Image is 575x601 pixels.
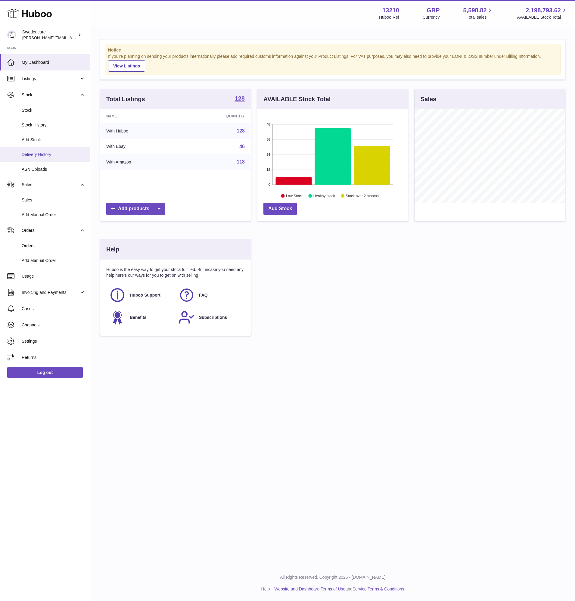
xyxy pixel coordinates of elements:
span: My Dashboard [22,60,85,65]
div: Huboo Ref [379,14,399,20]
span: Stock History [22,122,85,128]
div: Swedencare [22,29,76,41]
span: Add Stock [22,137,85,143]
a: Log out [7,367,83,378]
a: Service Terms & Conditions [353,587,404,591]
a: 128 [235,95,245,103]
text: Stock over 2 months [346,194,378,198]
div: If you're planning on sending your products internationally please add required customs informati... [108,54,557,72]
strong: 13210 [382,6,399,14]
text: Healthy stock [313,194,335,198]
text: 36 [266,138,270,141]
span: Stock [22,107,85,113]
a: Huboo Support [109,287,172,303]
text: 48 [266,123,270,126]
span: Invoicing and Payments [22,290,79,295]
span: Cases [22,306,85,312]
td: With Ebay [100,139,183,154]
text: 24 [266,153,270,156]
span: ASN Uploads [22,167,85,172]
a: 5,598.82 Total sales [463,6,494,20]
h3: AVAILABLE Stock Total [263,95,331,103]
h3: Total Listings [106,95,145,103]
span: Benefits [130,315,146,320]
a: Subscriptions [179,309,242,325]
a: 2,198,793.62 AVAILABLE Stock Total [517,6,568,20]
strong: 128 [235,95,245,101]
span: Subscriptions [199,315,227,320]
a: 46 [239,144,245,149]
strong: Notice [108,47,557,53]
strong: GBP [427,6,440,14]
span: Add Manual Order [22,212,85,218]
text: 0 [268,183,270,186]
span: Delivery History [22,152,85,157]
p: All Rights Reserved. Copyright 2025 - [DOMAIN_NAME] [95,575,570,580]
span: Returns [22,355,85,360]
h3: Help [106,245,119,254]
a: Website and Dashboard Terms of Use [274,587,345,591]
span: Stock [22,92,79,98]
h3: Sales [421,95,436,103]
a: Help [261,587,270,591]
a: FAQ [179,287,242,303]
span: 5,598.82 [463,6,487,14]
th: Name [100,109,183,123]
span: Usage [22,273,85,279]
span: Settings [22,338,85,344]
a: Add Stock [263,203,297,215]
span: 2,198,793.62 [526,6,561,14]
li: and [272,586,404,592]
span: [PERSON_NAME][EMAIL_ADDRESS][PERSON_NAME][DOMAIN_NAME] [22,35,153,40]
span: AVAILABLE Stock Total [517,14,568,20]
a: Add products [106,203,165,215]
span: Huboo Support [130,292,160,298]
div: Currency [423,14,440,20]
img: daniel.corbridge@swedencare.co.uk [7,30,16,39]
a: Benefits [109,309,172,325]
span: FAQ [199,292,208,298]
text: 12 [266,168,270,171]
text: Low Stock [286,194,303,198]
a: 118 [237,159,245,164]
th: Quantity [183,109,251,123]
span: Total sales [467,14,493,20]
span: Orders [22,243,85,249]
span: Sales [22,197,85,203]
p: Huboo is the easy way to get your stock fulfilled. But incase you need any help here's our ways f... [106,267,245,278]
span: Channels [22,322,85,328]
td: With Amazon [100,154,183,170]
span: Sales [22,182,79,188]
td: With Huboo [100,123,183,139]
a: 128 [237,128,245,133]
span: Listings [22,76,79,82]
a: View Listings [108,60,145,72]
span: Orders [22,228,79,233]
span: Add Manual Order [22,258,85,263]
